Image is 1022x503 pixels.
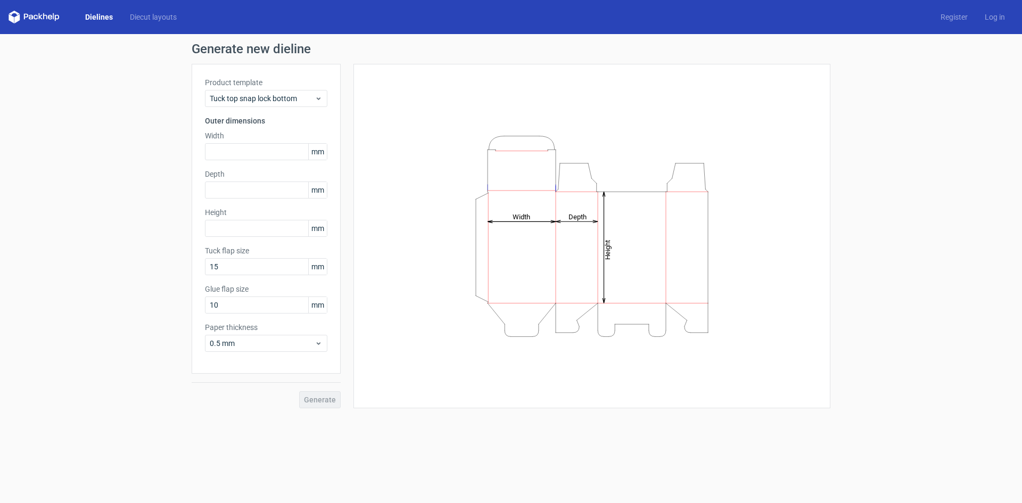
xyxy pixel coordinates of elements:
span: Tuck top snap lock bottom [210,93,315,104]
h3: Outer dimensions [205,116,327,126]
label: Depth [205,169,327,179]
label: Product template [205,77,327,88]
a: Register [932,12,976,22]
label: Glue flap size [205,284,327,294]
label: Tuck flap size [205,245,327,256]
span: 0.5 mm [210,338,315,349]
h1: Generate new dieline [192,43,830,55]
tspan: Depth [568,212,587,220]
a: Dielines [77,12,121,22]
label: Height [205,207,327,218]
span: mm [308,182,327,198]
span: mm [308,259,327,275]
label: Width [205,130,327,141]
span: mm [308,220,327,236]
span: mm [308,297,327,313]
a: Log in [976,12,1013,22]
span: mm [308,144,327,160]
tspan: Width [513,212,530,220]
tspan: Height [604,240,612,259]
a: Diecut layouts [121,12,185,22]
label: Paper thickness [205,322,327,333]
